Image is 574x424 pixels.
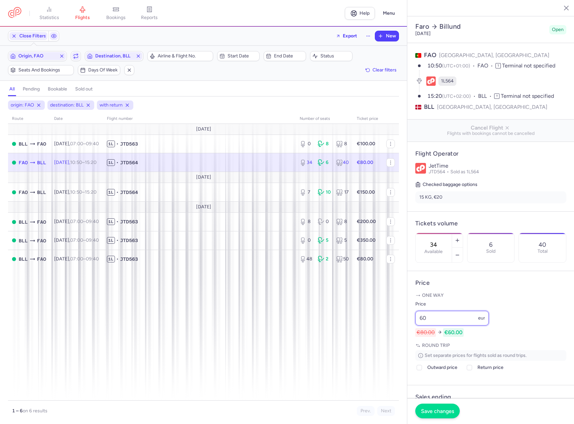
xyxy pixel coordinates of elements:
span: Close Filters [19,33,46,39]
strong: €80.00 [357,256,373,262]
button: Prev. [357,406,375,416]
span: 1L564 [441,78,454,84]
span: BLL [19,237,28,244]
div: 8 [318,141,330,147]
div: 34 [300,159,312,166]
span: JTD563 [120,237,138,244]
a: bookings [99,6,133,21]
a: statistics [32,6,66,21]
div: 50 [336,256,349,262]
p: Set separate prices for flights sold as round trips. [415,350,566,361]
span: FAO [19,189,28,196]
span: €60.00 [443,328,464,337]
div: 7 [300,189,312,196]
th: Flight number [103,114,296,124]
div: 2 [318,256,330,262]
span: 1L [107,256,115,262]
strong: €100.00 [357,141,375,147]
label: Available [424,249,443,254]
h4: Tickets volume [415,220,566,227]
span: FAO [477,62,495,70]
span: 1L [107,141,115,147]
span: bookings [106,15,126,21]
span: origin: FAO [11,102,34,109]
p: Total [538,249,548,254]
span: eur [478,315,485,321]
div: 8 [300,218,312,225]
button: Next [377,406,395,416]
time: 09:40 [86,141,99,147]
span: 1L [107,218,115,225]
p: Sold [486,249,495,254]
time: 10:50 [70,160,82,165]
span: [DATE] [196,127,211,132]
span: – [70,160,97,165]
button: Clear filters [363,65,399,75]
p: Round trip [415,342,566,349]
time: 07:00 [70,141,83,147]
span: FAO [19,159,28,166]
span: FAO [37,140,46,148]
button: Menu [379,7,399,20]
span: BLL [478,92,494,100]
button: Origin, FAO [8,51,67,61]
span: – [70,219,99,224]
span: • [116,159,119,166]
input: Outward price [417,365,422,370]
div: 0 [318,218,330,225]
th: number of seats [296,114,353,124]
div: 5 [336,237,349,244]
span: T [495,63,501,68]
span: JTD564 [120,159,138,166]
li: 15 KG, €20 [415,191,566,203]
div: 6 [318,159,330,166]
span: JTD563 [120,141,138,147]
span: JTD564 [120,189,138,196]
span: 1L [107,189,115,196]
span: reports [141,15,158,21]
span: Destination, BLL [95,53,133,59]
span: BLL [19,255,28,263]
button: End date [264,51,306,61]
span: • [116,256,119,262]
div: 10 [318,189,330,196]
p: 6 [489,241,492,248]
span: Airline & Flight No. [158,53,211,59]
span: Save changes [421,408,454,414]
strong: 1 – 6 [12,408,23,414]
h4: pending [23,86,40,92]
span: Return price [477,364,504,372]
span: statistics [39,15,59,21]
label: Price [415,300,489,308]
button: Start date [217,51,260,61]
span: [DATE], [54,141,99,147]
span: Clear filters [373,67,397,72]
time: 07:00 [70,237,83,243]
span: €80.00 [415,328,436,337]
span: End date [274,53,304,59]
h4: Price [415,279,566,287]
span: (UTC+02:00) [442,93,471,99]
span: Export [343,33,357,38]
time: 07:00 [70,256,83,262]
div: 17 [336,189,349,196]
p: 40 [539,241,546,248]
span: New [386,33,396,39]
span: BLL [424,103,434,111]
time: 15:20 [85,189,97,195]
p: One way [415,292,566,299]
button: Airline & Flight No. [147,51,213,61]
span: Cancel Flight [413,125,569,131]
span: [DATE], [54,189,97,195]
strong: €150.00 [357,189,375,195]
button: Status [310,51,352,61]
span: Origin, FAO [18,53,56,59]
button: Seats and bookings [8,65,74,75]
input: Return price [467,365,472,370]
span: Start date [228,53,257,59]
time: 07:00 [70,219,83,224]
span: on 6 results [23,408,47,414]
span: 1L [107,237,115,244]
div: 8 [336,218,349,225]
span: FAO [37,255,46,263]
